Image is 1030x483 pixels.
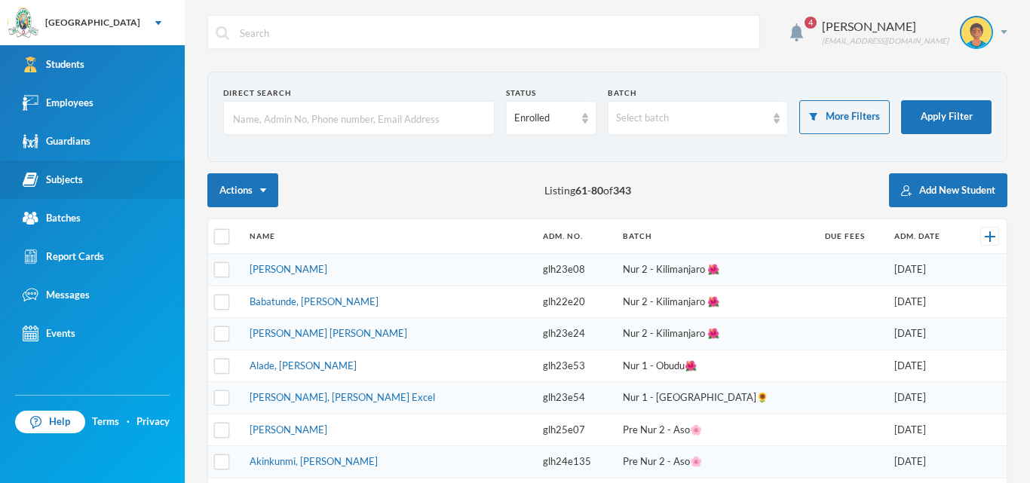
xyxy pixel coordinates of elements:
input: Name, Admin No, Phone number, Email Address [231,102,486,136]
img: STUDENT [961,17,992,47]
td: glh25e07 [535,414,615,446]
a: [PERSON_NAME] [250,423,327,436]
b: 61 [575,184,587,197]
a: Help [15,411,85,433]
a: Alade, [PERSON_NAME] [250,359,357,371]
td: Nur 1 - [GEOGRAPHIC_DATA]🌻 [615,382,818,414]
th: Due Fees [817,219,887,254]
td: glh23e53 [535,350,615,382]
img: + [985,231,995,242]
td: [DATE] [887,382,964,414]
td: [DATE] [887,414,964,446]
td: glh23e24 [535,318,615,350]
div: Batches [23,210,81,226]
div: Subjects [23,172,83,188]
button: Add New Student [889,173,1007,207]
span: 4 [805,17,817,29]
div: Select batch [616,111,767,126]
a: [PERSON_NAME], [PERSON_NAME] Excel [250,391,435,403]
th: Adm. Date [887,219,964,254]
div: Report Cards [23,249,104,264]
div: [EMAIL_ADDRESS][DOMAIN_NAME] [822,35,949,47]
th: Name [242,219,535,254]
td: Pre Nur 2 - Aso🌸 [615,414,818,446]
div: [PERSON_NAME] [822,17,949,35]
td: Nur 1 - Obudu🌺 [615,350,818,382]
td: [DATE] [887,446,964,478]
img: search [216,26,229,40]
td: [DATE] [887,318,964,350]
a: [PERSON_NAME] [PERSON_NAME] [250,327,407,339]
div: Messages [23,287,90,303]
a: [PERSON_NAME] [250,263,327,275]
div: · [127,414,130,430]
button: More Filters [799,100,890,134]
td: Nur 2 - Kilimanjaro 🌺 [615,254,818,286]
div: Enrolled [514,111,575,126]
td: [DATE] [887,286,964,318]
div: Employees [23,95,93,111]
td: glh23e08 [535,254,615,286]
td: glh24e135 [535,446,615,478]
img: logo [8,8,38,38]
button: Actions [207,173,278,207]
td: Pre Nur 2 - Aso🌸 [615,446,818,478]
td: Nur 2 - Kilimanjaro 🌺 [615,286,818,318]
b: 343 [613,184,631,197]
button: Apply Filter [901,100,992,134]
div: Batch [608,87,789,99]
span: Listing - of [544,182,631,198]
div: Students [23,57,84,72]
a: Privacy [136,414,170,430]
div: Direct Search [223,87,495,99]
td: Nur 2 - Kilimanjaro 🌺 [615,318,818,350]
div: Guardians [23,133,90,149]
div: [GEOGRAPHIC_DATA] [45,16,140,29]
td: glh22e20 [535,286,615,318]
a: Akinkunmi, [PERSON_NAME] [250,455,378,467]
input: Search [238,16,752,50]
th: Batch [615,219,818,254]
a: Terms [92,414,119,430]
th: Adm. No. [535,219,615,254]
b: 80 [591,184,603,197]
td: glh23e54 [535,382,615,414]
div: Status [506,87,596,99]
a: Babatunde, [PERSON_NAME] [250,295,379,307]
div: Events [23,326,75,341]
td: [DATE] [887,254,964,286]
td: [DATE] [887,350,964,382]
